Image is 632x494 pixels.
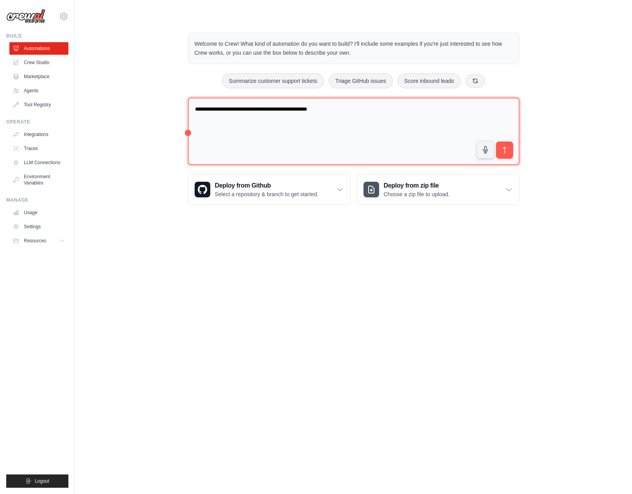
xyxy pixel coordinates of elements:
[9,206,68,219] a: Usage
[6,119,68,125] div: Operate
[384,190,450,198] p: Choose a zip file to upload.
[6,33,68,39] div: Build
[215,190,319,198] p: Select a repository & branch to get started.
[6,474,68,488] button: Logout
[24,238,46,244] span: Resources
[397,73,461,88] button: Score inbound leads
[9,70,68,83] a: Marketplace
[9,220,68,233] a: Settings
[9,156,68,169] a: LLM Connections
[9,128,68,141] a: Integrations
[6,197,68,203] div: Manage
[195,39,513,57] p: Welcome to Crew! What kind of automation do you want to build? I'll include some examples if you'...
[9,98,68,111] a: Tool Registry
[9,56,68,69] a: Crew Studio
[9,142,68,155] a: Traces
[222,73,324,88] button: Summarize customer support tickets
[6,9,45,24] img: Logo
[9,170,68,189] a: Environment Variables
[384,181,450,190] h3: Deploy from zip file
[9,84,68,97] a: Agents
[35,478,49,484] span: Logout
[9,42,68,55] a: Automations
[9,234,68,247] button: Resources
[329,73,393,88] button: Triage GitHub issues
[215,181,319,190] h3: Deploy from Github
